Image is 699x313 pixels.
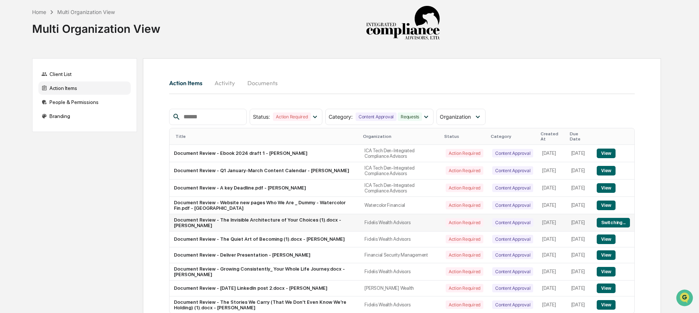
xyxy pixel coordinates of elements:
td: Fidelis Wealth Advisors [360,263,441,281]
button: View [597,234,616,244]
iframe: Open customer support [675,289,695,309]
a: Powered byPylon [52,125,89,131]
div: Action Required [446,251,483,259]
div: Content Approval [492,149,533,157]
button: Switching... [597,218,630,227]
div: 🔎 [7,108,13,114]
button: View [597,250,616,260]
div: Content Approval [492,184,533,192]
div: Action Required [446,166,483,175]
td: Document Review - [DATE] LinkedIn post 2.docx - [PERSON_NAME] [169,281,360,296]
td: Document Review - The Quiet Art of Becoming (1).docx - [PERSON_NAME] [169,232,360,247]
div: Created At [541,131,563,142]
td: [DATE] [567,162,593,180]
div: Content Approval [492,284,533,292]
div: Requests [398,112,422,121]
div: Organization [363,134,438,139]
span: Attestations [61,93,92,100]
span: Data Lookup [15,107,47,114]
td: Watercolor Financial [360,197,441,214]
button: Start new chat [126,59,134,67]
td: [DATE] [538,162,566,180]
a: 🗄️Attestations [51,90,95,103]
div: Status [444,134,485,139]
td: Document Review - Q1 January-March Content Calendar - [PERSON_NAME] [169,162,360,180]
td: Financial Security Management [360,247,441,263]
td: [DATE] [567,180,593,197]
button: Activity [208,74,241,92]
td: [DATE] [567,214,593,232]
div: Action Required [446,284,483,292]
td: [DATE] [538,263,566,281]
td: ICA Tech Den-Integrated Compliance Advisors [360,162,441,180]
div: Start new chat [25,56,121,64]
button: View [597,166,616,175]
div: Content Approval [492,251,533,259]
div: Action Required [446,235,483,243]
div: 🖐️ [7,94,13,100]
td: [DATE] [567,281,593,296]
div: Action Required [446,218,483,227]
td: [DATE] [567,232,593,247]
td: [DATE] [538,232,566,247]
div: Action Required [446,267,483,276]
div: Action Required [446,300,483,309]
td: Document Review - The Invisible Architecture of Your Choices (1).docx - [PERSON_NAME] [169,214,360,232]
div: activity tabs [169,74,635,92]
div: Content Approval [492,201,533,209]
div: Client List [38,67,131,81]
a: 🖐️Preclearance [4,90,51,103]
span: Pylon [73,125,89,131]
div: Content Approval [492,267,533,276]
img: Integrated Compliance Advisors [366,6,440,41]
td: ICA Tech Den-Integrated Compliance Advisors [360,180,441,197]
td: [DATE] [567,263,593,281]
button: View [597,300,616,310]
div: Multi Organization View [57,9,115,15]
div: Content Approval [492,300,533,309]
div: We're available if you need us! [25,64,93,70]
td: Document Review - Website new pages Who We Are _ Dummy - Watercolor Fin.pdf - [GEOGRAPHIC_DATA] [169,197,360,214]
div: 🗄️ [54,94,59,100]
div: Action Required [446,184,483,192]
button: View [597,284,616,293]
button: Documents [241,74,284,92]
td: [DATE] [567,145,593,162]
div: Action Required [446,201,483,209]
button: View [597,201,616,210]
td: [DATE] [567,247,593,263]
td: Document Review - Growing Consistently_ Your Whole Life Journey.docx - [PERSON_NAME] [169,263,360,281]
div: Category [491,134,535,139]
div: Content Approval [356,112,397,121]
div: Content Approval [492,218,533,227]
button: View [597,267,616,277]
td: Document Review - Deliver Presentation - [PERSON_NAME] [169,247,360,263]
a: 🔎Data Lookup [4,104,49,117]
div: Action Required [446,149,483,157]
td: [DATE] [567,197,593,214]
p: How can we help? [7,15,134,27]
button: View [597,183,616,193]
div: Content Approval [492,235,533,243]
div: Multi Organization View [32,16,160,35]
td: [DATE] [538,281,566,296]
div: Branding [38,109,131,123]
span: Category : [329,114,353,120]
div: Title [175,134,357,139]
td: [DATE] [538,197,566,214]
td: [DATE] [538,214,566,232]
td: Document Review - Ebook 2024 draft 1 - [PERSON_NAME] [169,145,360,162]
div: Due Date [570,131,590,142]
span: Status : [253,114,270,120]
div: Action Items [38,81,131,95]
button: Action Items [169,74,208,92]
div: People & Permissions [38,95,131,109]
td: [PERSON_NAME] Wealth [360,281,441,296]
div: Action Required [273,112,311,121]
td: [DATE] [538,247,566,263]
button: View [597,149,616,158]
td: [DATE] [538,180,566,197]
span: Preclearance [15,93,48,100]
